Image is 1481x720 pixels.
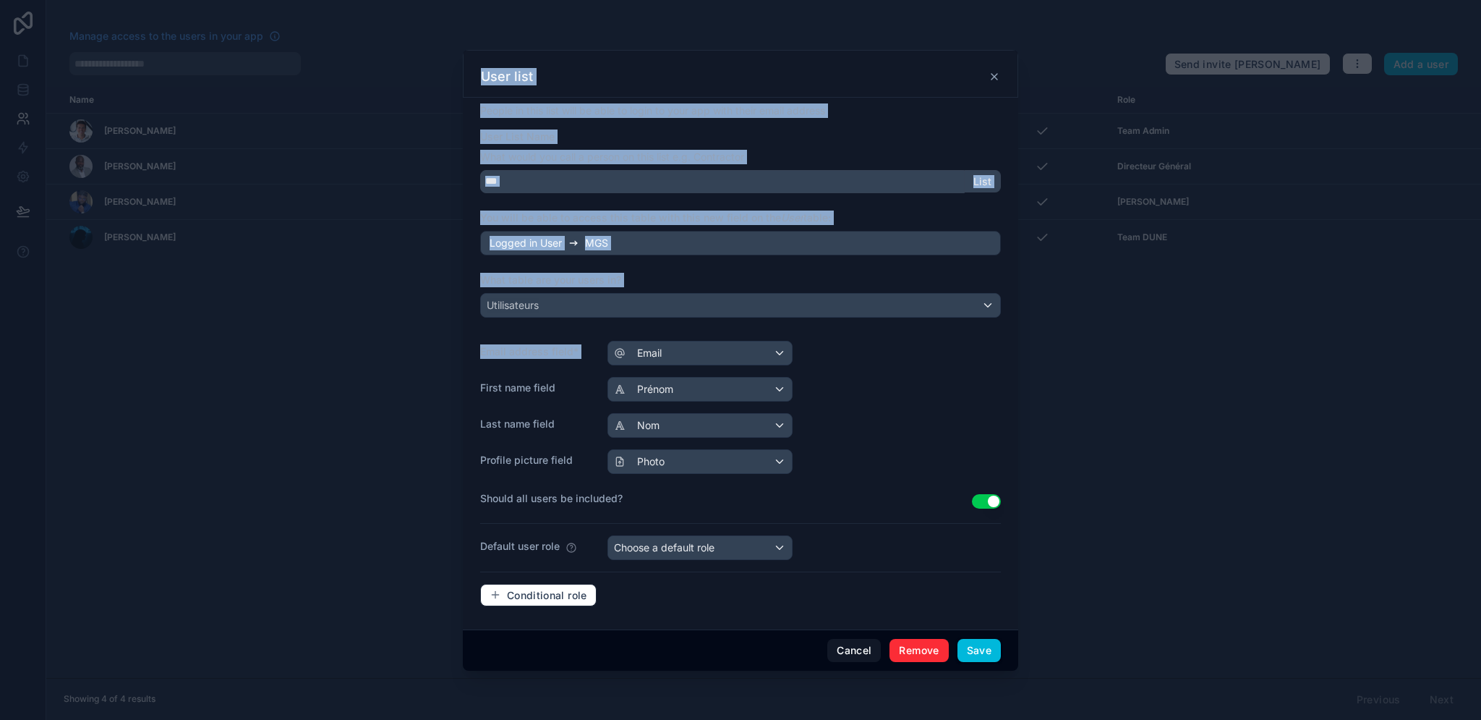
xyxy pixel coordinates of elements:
button: Remove [889,639,948,662]
input: display-name [480,170,965,193]
span: Prénom [637,382,673,397]
button: Prénom [607,377,793,402]
button: Utilisateurs [480,293,1001,318]
label: Should all users be included? [480,491,972,506]
span: Email [637,346,662,360]
h3: User list [481,68,533,85]
button: Cancel [827,639,881,662]
span: Utilisateurs [487,298,539,313]
label: Profile picture field [480,453,596,467]
span: Conditional role [507,589,587,602]
label: User List Name [480,130,555,144]
span: Nom [637,418,660,433]
button: Save [957,639,1001,662]
button: Conditional role [480,584,597,607]
p: What would you call a person on this list e.g. Contractor [480,150,1001,164]
button: Photo [607,449,793,474]
span: List [973,175,991,188]
label: Last name field [480,417,596,431]
p: People in this list will be able to login to your app with their email address [480,103,1001,118]
span: Logged in User [490,236,562,250]
span: MGS [585,236,608,250]
button: Email [607,341,793,365]
span: Photo [637,454,665,469]
span: Choose a default role [614,541,714,554]
label: Email address field* [480,344,596,359]
label: What table are your users in? [480,273,1001,287]
button: Nom [607,413,793,438]
button: Choose a default role [607,535,793,560]
label: Default user role [480,539,560,554]
em: User [781,211,803,224]
span: You will be able to access this table with this new field on the table: [480,211,831,224]
label: First name field [480,381,596,395]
